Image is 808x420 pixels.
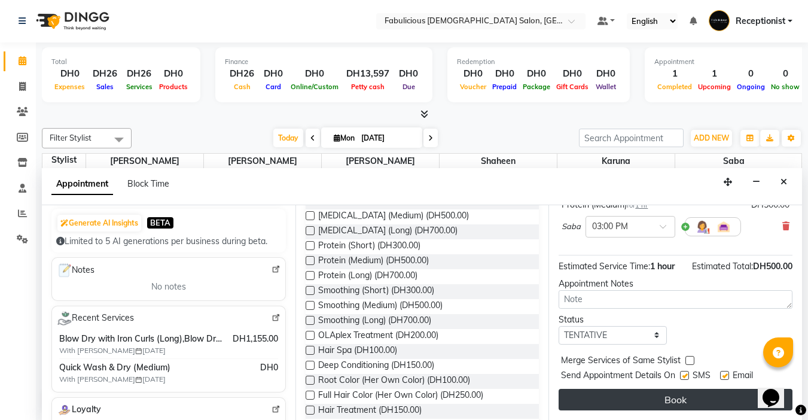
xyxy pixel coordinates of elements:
span: Quick Wash & Dry (Medium) [59,361,223,374]
div: DH0 [591,67,620,81]
div: DH26 [122,67,156,81]
span: Ongoing [734,83,768,91]
div: DH26 [225,67,259,81]
button: Generate AI Insights [57,215,141,232]
div: DH500.00 [751,199,789,211]
span: Smoothing (Long) (DH700.00) [318,314,431,329]
div: Total [51,57,191,67]
div: Protein (Medium) [562,199,648,211]
span: Appointment [51,174,113,195]
span: Hair Treatment (DH150.00) [318,404,422,419]
div: 1 [695,67,734,81]
span: No show [768,83,803,91]
img: Receptionist [709,10,730,31]
span: Protein (Medium) (DH500.00) [318,254,429,269]
span: Send Appointment Details On [561,369,675,384]
span: With [PERSON_NAME] [DATE] [59,374,209,385]
div: 0 [734,67,768,81]
div: Status [559,314,666,326]
span: Package [520,83,553,91]
span: DH0 [260,361,278,374]
span: Protein (Short) (DH300.00) [318,239,420,254]
div: 0 [768,67,803,81]
img: Interior.png [716,220,731,234]
span: With [PERSON_NAME] [DATE] [59,345,209,356]
span: Online/Custom [288,83,342,91]
span: Estimated Total: [692,261,753,272]
div: Stylist [42,154,86,166]
span: Saba [562,221,581,233]
span: [MEDICAL_DATA] (Long) (DH700.00) [318,224,458,239]
button: Close [775,173,792,191]
span: Filter Stylist [50,133,92,142]
span: Karuna [557,154,675,169]
span: Due [400,83,418,91]
span: Cash [231,83,254,91]
span: Notes [57,263,94,278]
span: Deep Conditioning (DH150.00) [318,359,434,374]
div: Finance [225,57,423,67]
div: DH26 [88,67,122,81]
span: Block Time [127,178,169,189]
button: ADD NEW [691,130,732,147]
span: Email [733,369,753,384]
div: DH13,597 [342,67,394,81]
div: DH0 [288,67,342,81]
span: Today [273,129,303,147]
div: Appointment [654,57,803,67]
div: DH0 [520,67,553,81]
span: Hair Spa (DH100.00) [318,344,397,359]
div: DH0 [156,67,191,81]
span: 1 hr [635,201,648,209]
span: Full Hair Color (Her Own Color) (DH250.00) [318,389,483,404]
img: logo [31,4,112,38]
span: DH1,155.00 [233,333,278,345]
div: Appointment Notes [559,278,792,290]
span: Saba [675,154,793,169]
span: Merge Services of Same Stylist [561,354,681,369]
div: DH0 [51,67,88,81]
span: Expenses [51,83,88,91]
span: [MEDICAL_DATA] (Medium) (DH500.00) [318,209,469,224]
div: DH0 [259,67,288,81]
span: Mon [331,133,358,142]
span: Products [156,83,191,91]
span: ADD NEW [694,133,729,142]
span: Blow Dry with Iron Curls (Long),Blow Dry with Style (Medium) [59,333,223,345]
div: DH0 [489,67,520,81]
div: Limited to 5 AI generations per business during beta. [56,235,281,248]
span: Shaheen [440,154,557,169]
span: Sales [93,83,117,91]
span: Petty cash [348,83,388,91]
span: Gift Cards [553,83,591,91]
div: DH0 [553,67,591,81]
span: Protein (Long) (DH700.00) [318,269,417,284]
div: DH0 [457,67,489,81]
div: Redemption [457,57,620,67]
span: OLAplex Treatment (DH200.00) [318,329,438,344]
input: 2025-09-01 [358,129,417,147]
span: SMS [693,369,711,384]
iframe: chat widget [758,372,796,408]
span: Voucher [457,83,489,91]
div: DH0 [394,67,423,81]
span: Estimated Service Time: [559,261,650,272]
img: Hairdresser.png [695,220,709,234]
span: Prepaid [489,83,520,91]
div: 1 [654,67,695,81]
span: Smoothing (Medium) (DH500.00) [318,299,443,314]
input: Search Appointment [579,129,684,147]
span: Root Color (Her Own Color) (DH100.00) [318,374,470,389]
span: 1 hour [650,261,675,272]
span: Card [263,83,284,91]
span: No notes [151,281,186,293]
span: [PERSON_NAME] [204,154,321,169]
span: Smoothing (Short) (DH300.00) [318,284,434,299]
span: Services [123,83,155,91]
span: Receptionist [736,15,785,28]
span: Completed [654,83,695,91]
span: Loyalty [57,403,101,418]
span: Recent Services [57,311,134,325]
span: BETA [147,217,173,229]
span: Upcoming [695,83,734,91]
